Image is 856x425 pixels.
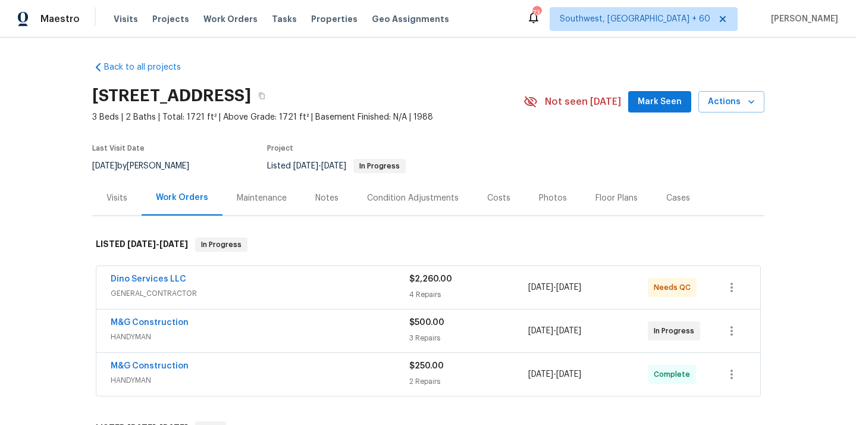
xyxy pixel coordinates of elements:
[293,162,318,170] span: [DATE]
[654,282,695,293] span: Needs QC
[528,282,581,293] span: -
[539,192,567,204] div: Photos
[628,91,691,113] button: Mark Seen
[111,275,186,283] a: Dino Services LLC
[92,226,764,264] div: LISTED [DATE]-[DATE]In Progress
[203,13,258,25] span: Work Orders
[409,332,529,344] div: 3 Repairs
[106,192,127,204] div: Visits
[528,327,553,335] span: [DATE]
[545,96,621,108] span: Not seen [DATE]
[560,13,710,25] span: Southwest, [GEOGRAPHIC_DATA] + 60
[595,192,638,204] div: Floor Plans
[156,192,208,204] div: Work Orders
[556,327,581,335] span: [DATE]
[152,13,189,25] span: Projects
[487,192,510,204] div: Costs
[409,318,444,327] span: $500.00
[409,376,529,387] div: 2 Repairs
[293,162,346,170] span: -
[367,192,459,204] div: Condition Adjustments
[528,370,553,379] span: [DATE]
[409,275,452,283] span: $2,260.00
[92,90,251,102] h2: [STREET_ADDRESS]
[92,111,523,123] span: 3 Beds | 2 Baths | Total: 1721 ft² | Above Grade: 1721 ft² | Basement Finished: N/A | 1988
[654,325,699,337] span: In Progress
[92,61,206,73] a: Back to all projects
[528,325,581,337] span: -
[111,318,189,327] a: M&G Construction
[409,362,444,370] span: $250.00
[127,240,156,248] span: [DATE]
[321,162,346,170] span: [DATE]
[196,239,246,251] span: In Progress
[92,159,203,173] div: by [PERSON_NAME]
[272,15,297,23] span: Tasks
[251,85,272,107] button: Copy Address
[111,362,189,370] a: M&G Construction
[111,287,409,299] span: GENERAL_CONTRACTOR
[666,192,690,204] div: Cases
[372,13,449,25] span: Geo Assignments
[556,283,581,292] span: [DATE]
[267,145,293,152] span: Project
[111,374,409,386] span: HANDYMAN
[92,145,145,152] span: Last Visit Date
[159,240,188,248] span: [DATE]
[766,13,838,25] span: [PERSON_NAME]
[638,95,682,110] span: Mark Seen
[40,13,80,25] span: Maestro
[556,370,581,379] span: [DATE]
[237,192,287,204] div: Maintenance
[532,7,541,19] div: 734
[127,240,188,248] span: -
[528,368,581,380] span: -
[114,13,138,25] span: Visits
[92,162,117,170] span: [DATE]
[654,368,695,380] span: Complete
[355,162,405,170] span: In Progress
[96,237,188,252] h6: LISTED
[315,192,338,204] div: Notes
[528,283,553,292] span: [DATE]
[111,331,409,343] span: HANDYMAN
[409,289,529,301] div: 4 Repairs
[311,13,358,25] span: Properties
[267,162,406,170] span: Listed
[708,95,755,110] span: Actions
[698,91,764,113] button: Actions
